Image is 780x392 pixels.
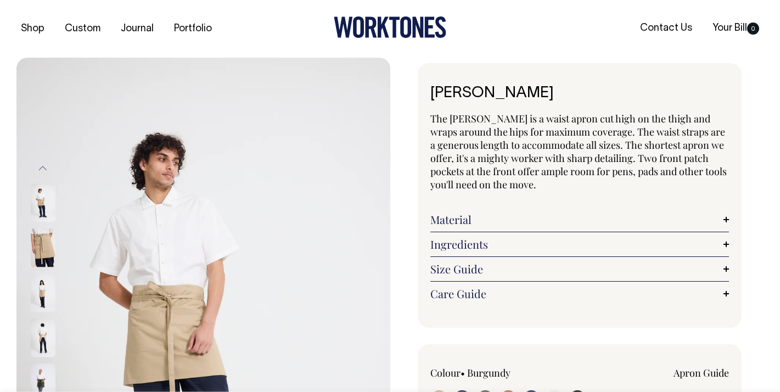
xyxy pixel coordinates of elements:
[31,229,55,267] img: khaki
[430,287,730,300] a: Care Guide
[430,262,730,276] a: Size Guide
[430,366,550,379] div: Colour
[430,213,730,226] a: Material
[31,274,55,312] img: khaki
[747,23,759,35] span: 0
[467,366,510,379] label: Burgundy
[170,20,216,38] a: Portfolio
[674,366,729,379] a: Apron Guide
[31,184,55,222] img: khaki
[430,85,730,102] h1: [PERSON_NAME]
[60,20,105,38] a: Custom
[16,20,49,38] a: Shop
[430,238,730,251] a: Ingredients
[708,19,764,37] a: Your Bill0
[461,366,465,379] span: •
[116,20,158,38] a: Journal
[35,156,51,181] button: Previous
[636,19,697,37] a: Contact Us
[31,319,55,357] img: khaki
[430,112,727,191] span: The [PERSON_NAME] is a waist apron cut high on the thigh and wraps around the hips for maximum co...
